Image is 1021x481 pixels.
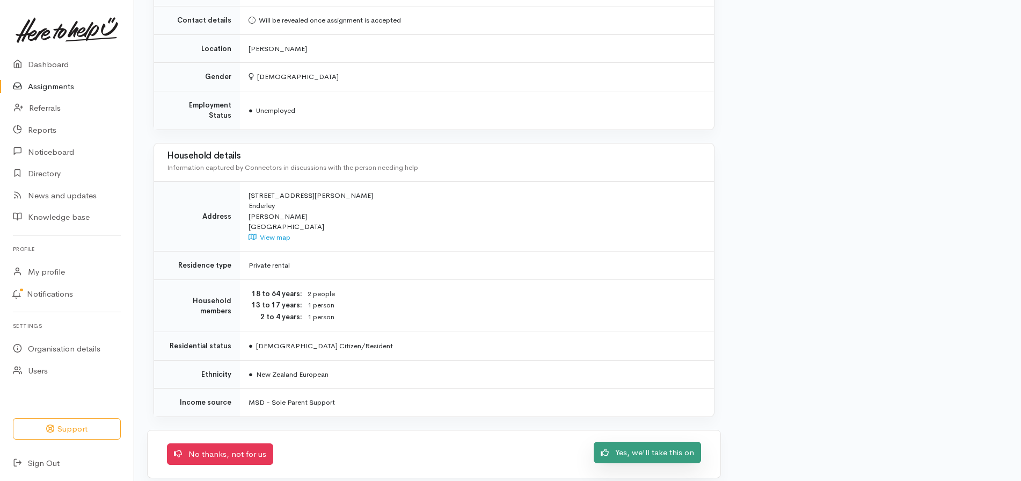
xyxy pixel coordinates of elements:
dt: 13 to 17 years [249,300,302,311]
dt: 18 to 64 years [249,289,302,299]
td: Gender [154,63,240,91]
td: Ethnicity [154,360,240,389]
td: Income source [154,389,240,417]
td: MSD - Sole Parent Support [240,389,714,417]
td: Will be revealed once assignment is accepted [240,6,714,35]
h3: Household details [167,151,701,161]
button: Support [13,418,121,440]
dd: 2 people [308,289,701,300]
td: [PERSON_NAME] [240,34,714,63]
td: Household members [154,279,240,332]
td: Employment Status [154,91,240,130]
span: Information captured by Connectors in discussions with the person needing help [167,163,418,172]
span: [DEMOGRAPHIC_DATA] Citizen/Resident [249,341,393,350]
span: Unemployed [249,106,295,115]
td: Residence type [154,252,240,280]
div: [STREET_ADDRESS][PERSON_NAME] Enderley [PERSON_NAME] [GEOGRAPHIC_DATA] [249,190,701,243]
a: No thanks, not for us [167,443,273,465]
dd: 1 person [308,300,701,311]
td: Private rental [240,252,714,280]
span: New Zealand European [249,370,329,379]
td: Contact details [154,6,240,35]
td: Residential status [154,332,240,361]
td: Address [154,181,240,252]
span: [DEMOGRAPHIC_DATA] [249,72,339,81]
td: Location [154,34,240,63]
a: Yes, we'll take this on [594,442,701,464]
h6: Settings [13,319,121,333]
span: ● [249,341,253,350]
span: ● [249,370,253,379]
dt: 2 to 4 years [249,312,302,322]
span: ● [249,106,253,115]
dd: 1 person [308,312,701,323]
a: View map [249,233,290,242]
h6: Profile [13,242,121,256]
